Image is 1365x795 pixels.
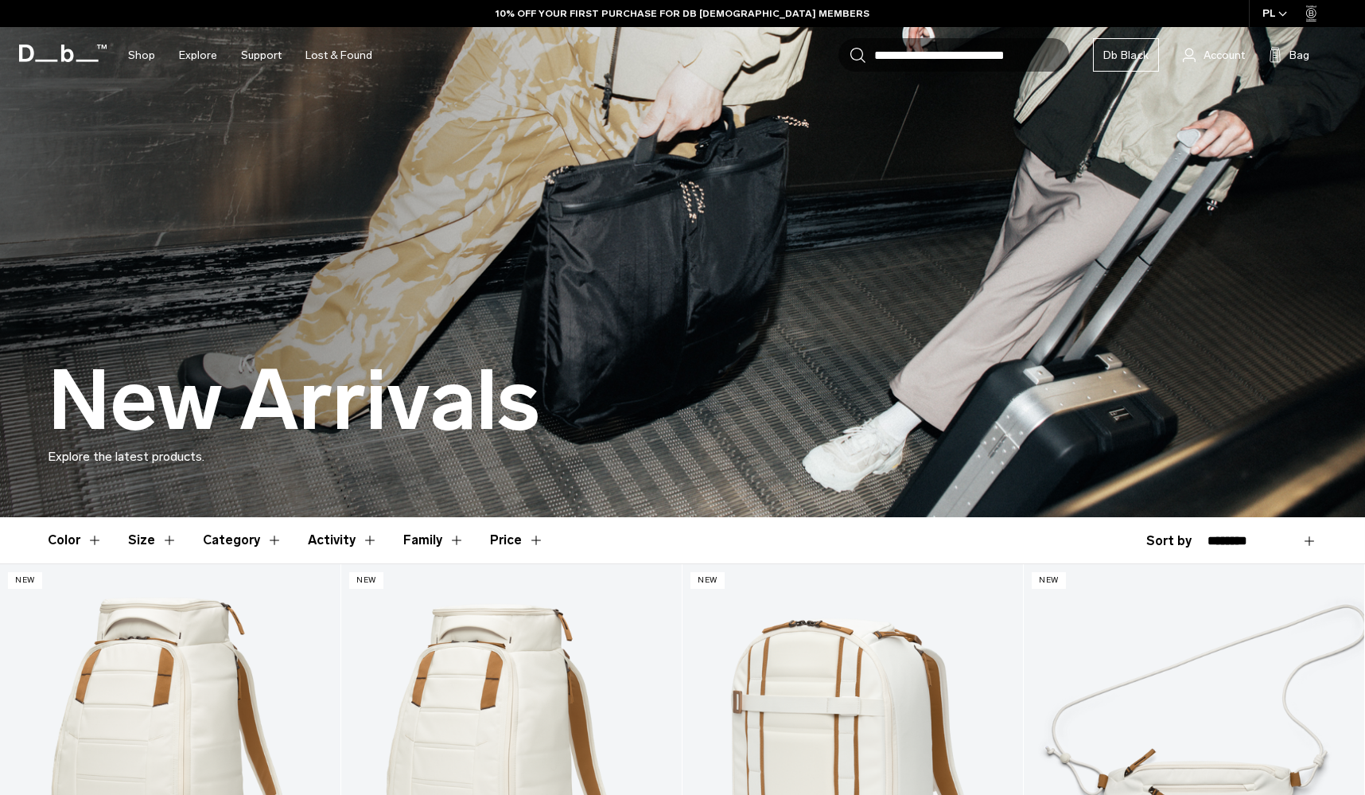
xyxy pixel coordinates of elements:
h1: New Arrivals [48,355,540,447]
p: New [349,572,383,589]
nav: Main Navigation [116,27,384,84]
button: Toggle Filter [48,517,103,563]
p: New [8,572,42,589]
button: Bag [1269,45,1309,64]
button: Toggle Filter [128,517,177,563]
a: Support [241,27,282,84]
button: Toggle Filter [203,517,282,563]
span: Account [1204,47,1245,64]
button: Toggle Filter [403,517,465,563]
a: Account [1183,45,1245,64]
p: Explore the latest products. [48,447,1317,466]
p: New [690,572,725,589]
a: Shop [128,27,155,84]
a: 10% OFF YOUR FIRST PURCHASE FOR DB [DEMOGRAPHIC_DATA] MEMBERS [496,6,869,21]
button: Toggle Price [490,517,544,563]
span: Bag [1289,47,1309,64]
a: Db Black [1093,38,1159,72]
a: Lost & Found [305,27,372,84]
p: New [1032,572,1066,589]
button: Toggle Filter [308,517,378,563]
a: Explore [179,27,217,84]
